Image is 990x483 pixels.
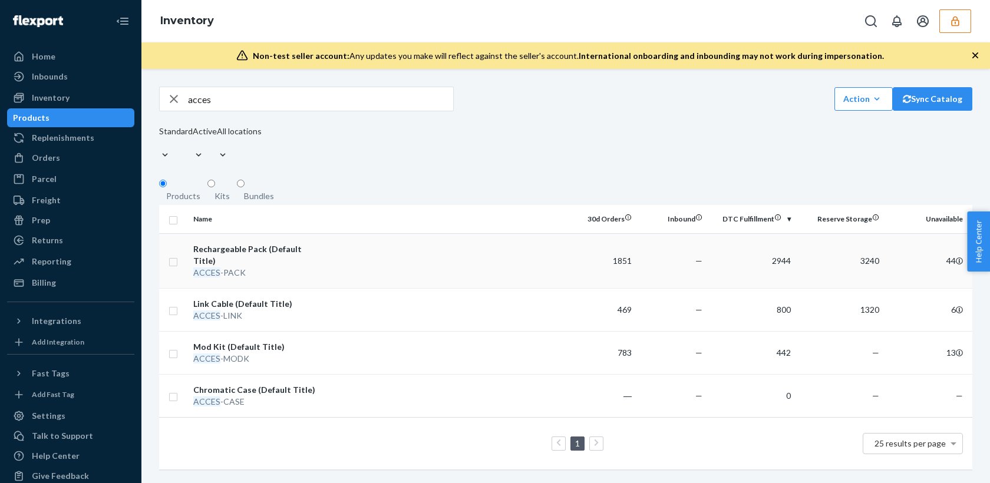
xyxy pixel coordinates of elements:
[193,298,316,310] div: Link Cable (Default Title)
[884,288,972,331] td: 6
[13,112,49,124] div: Products
[834,87,893,111] button: Action
[217,137,218,149] input: All locations
[214,190,230,202] div: Kits
[579,51,884,61] span: International onboarding and inbounding may not work during impersonation.
[859,9,883,33] button: Open Search Box
[32,389,74,399] div: Add Fast Tag
[695,348,702,358] span: —
[207,180,215,187] input: Kits
[695,391,702,401] span: —
[32,152,60,164] div: Orders
[7,388,134,402] a: Add Fast Tag
[193,137,194,149] input: Active
[843,93,884,105] div: Action
[193,310,220,320] em: ACCES
[166,190,200,202] div: Products
[32,132,94,144] div: Replenishments
[893,87,972,111] button: Sync Catalog
[253,51,349,61] span: Non-test seller account:
[7,170,134,188] a: Parcel
[7,128,134,147] a: Replenishments
[7,364,134,383] button: Fast Tags
[237,180,245,187] input: Bundles
[874,438,946,448] span: 25 results per page
[884,331,972,374] td: 13
[872,348,879,358] span: —
[151,4,223,38] ol: breadcrumbs
[189,205,321,233] th: Name
[193,341,316,353] div: Mod Kit (Default Title)
[7,273,134,292] a: Billing
[7,446,134,465] a: Help Center
[32,256,71,267] div: Reporting
[7,108,134,127] a: Products
[707,233,796,288] td: 2944
[695,256,702,266] span: —
[885,9,909,33] button: Open notifications
[707,288,796,331] td: 800
[32,194,61,206] div: Freight
[32,450,80,462] div: Help Center
[7,252,134,271] a: Reporting
[32,368,70,379] div: Fast Tags
[7,335,134,349] a: Add Integration
[159,137,160,149] input: Standard
[193,384,316,396] div: Chromatic Case (Default Title)
[159,180,167,187] input: Products
[193,396,316,408] div: -CASE
[7,312,134,330] button: Integrations
[217,125,262,137] div: All locations
[707,205,796,233] th: DTC Fulfillment
[872,391,879,401] span: —
[566,205,636,233] th: 30d Orders
[566,233,636,288] td: 1851
[7,231,134,250] a: Returns
[566,331,636,374] td: 783
[573,438,582,448] a: Page 1 is your current page
[7,426,134,445] a: Talk to Support
[796,205,884,233] th: Reserve Storage
[193,396,220,406] em: ACCES
[566,288,636,331] td: 469
[956,391,963,401] span: —
[193,267,316,279] div: -PACK
[32,173,57,185] div: Parcel
[7,88,134,107] a: Inventory
[32,315,81,327] div: Integrations
[707,331,796,374] td: 442
[707,374,796,417] td: 0
[159,125,193,137] div: Standard
[7,148,134,167] a: Orders
[193,310,316,322] div: -LINK
[32,337,84,347] div: Add Integration
[32,277,56,289] div: Billing
[884,205,972,233] th: Unavailable
[193,267,220,277] em: ACCES
[796,233,884,288] td: 3240
[7,67,134,86] a: Inbounds
[32,92,70,104] div: Inventory
[32,71,68,82] div: Inbounds
[193,353,220,363] em: ACCES
[244,190,274,202] div: Bundles
[193,243,316,267] div: Rechargeable Pack (Default Title)
[32,234,63,246] div: Returns
[636,205,707,233] th: Inbound
[695,305,702,315] span: —
[32,410,65,422] div: Settings
[160,14,214,27] a: Inventory
[193,353,316,365] div: -MODK
[566,374,636,417] td: ―
[32,214,50,226] div: Prep
[13,15,63,27] img: Flexport logo
[188,87,453,111] input: Search inventory by name or sku
[967,211,990,272] span: Help Center
[193,125,217,137] div: Active
[32,51,55,62] div: Home
[796,288,884,331] td: 1320
[7,211,134,230] a: Prep
[32,430,93,442] div: Talk to Support
[32,470,89,482] div: Give Feedback
[884,233,972,288] td: 44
